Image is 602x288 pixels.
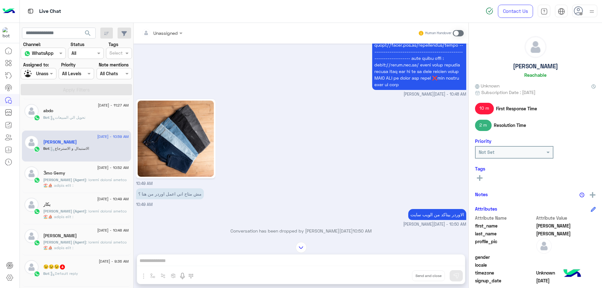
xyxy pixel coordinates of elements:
[475,82,499,89] span: Unknown
[43,233,77,238] h5: Mahmoud Elasseil
[43,209,86,213] span: [PERSON_NAME] (Agent)
[43,240,86,244] span: [PERSON_NAME] (Agent)
[498,5,533,18] a: Contact Us
[524,72,547,78] h6: Reachable
[24,104,39,118] img: defaultAdmin.png
[408,209,466,220] p: 28/8/2025, 10:50 AM
[475,215,535,221] span: Attribute Name
[412,270,445,281] button: Send and close
[558,8,565,15] img: tab
[475,166,596,171] h6: Tags
[49,115,85,120] span: : تحويل الي المبيعات
[34,115,40,121] img: WhatsApp
[579,192,584,197] img: notes
[475,138,491,144] h6: Priority
[486,7,493,15] img: spinner
[494,122,526,128] span: Resolution Time
[475,238,535,253] span: profile_pic
[43,146,49,151] span: Bot
[24,166,39,181] img: defaultAdmin.png
[27,7,34,15] img: tab
[24,135,39,149] img: defaultAdmin.png
[43,264,66,270] h5: 😉😉😉
[97,196,129,202] span: [DATE] - 10:49 AM
[136,202,153,207] span: 10:49 AM
[475,103,494,114] span: 10 m
[3,5,15,18] img: Logo
[403,222,466,228] span: [PERSON_NAME][DATE] - 10:50 AM
[43,202,50,207] h5: بكار
[43,177,86,182] span: [PERSON_NAME] (Agent)
[34,177,40,183] img: WhatsApp
[136,188,204,199] p: 28/8/2025, 10:49 AM
[590,192,595,198] img: add
[536,215,596,221] span: Attribute Value
[136,181,153,186] span: 10:49 AM
[39,7,61,16] p: Live Chat
[34,208,40,215] img: WhatsApp
[49,146,89,151] span: : الاستبدال و الاسترجاع
[536,277,596,284] span: 2025-04-18T17:27:54.953Z
[43,271,49,276] span: Bot
[23,61,49,68] label: Assigned to:
[481,89,536,96] span: Subscription Date : [DATE]
[475,206,497,212] h6: Attributes
[136,228,466,234] p: Conversation has been dropped by [PERSON_NAME][DATE]
[97,228,129,233] span: [DATE] - 10:48 AM
[513,63,558,70] h5: [PERSON_NAME]
[475,277,535,284] span: signup_date
[296,242,307,253] img: scroll
[475,254,535,260] span: gender
[536,254,596,260] span: null
[98,102,129,108] span: [DATE] - 11:27 AM
[425,31,451,36] small: Human Handover
[97,134,129,139] span: [DATE] - 10:59 AM
[24,229,39,243] img: defaultAdmin.png
[475,230,535,237] span: last_name
[34,240,40,246] img: WhatsApp
[60,264,65,270] span: 4
[536,238,552,254] img: defaultAdmin.png
[84,29,92,37] span: search
[404,92,466,97] span: [PERSON_NAME][DATE] - 10:48 AM
[71,41,84,48] label: Status
[475,270,535,276] span: timezone
[43,108,53,113] h5: abdo
[23,41,41,48] label: Channel:
[536,223,596,229] span: Hassan
[34,146,40,152] img: WhatsApp
[475,191,488,197] h6: Notes
[21,84,132,95] button: Apply Filters
[43,170,65,176] h5: Ǯmo Gemy
[525,36,546,58] img: defaultAdmin.png
[24,260,39,274] img: defaultAdmin.png
[475,223,535,229] span: first_name
[541,8,548,15] img: tab
[49,271,78,276] span: : Default reply
[3,27,14,39] img: 713415422032625
[97,165,129,170] span: [DATE] - 10:52 AM
[536,230,596,237] span: Mahmoud
[496,105,537,112] span: First Response Time
[108,41,118,48] label: Tags
[99,259,129,264] span: [DATE] - 9:36 AM
[99,61,129,68] label: Note mentions
[108,50,123,58] div: Select
[353,228,372,233] span: 10:50 AM
[536,262,596,268] span: null
[43,115,49,120] span: Bot
[34,271,40,277] img: WhatsApp
[475,120,492,131] span: 2 m
[536,270,596,276] span: Unknown
[538,5,550,18] a: tab
[24,198,39,212] img: defaultAdmin.png
[138,101,214,177] img: 1221661709716804.jpg
[61,61,76,68] label: Priority
[80,28,96,41] button: search
[588,8,596,15] img: profile
[475,262,535,268] span: locale
[561,263,583,285] img: hulul-logo.png
[43,139,77,145] h5: Hassan Mahmoud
